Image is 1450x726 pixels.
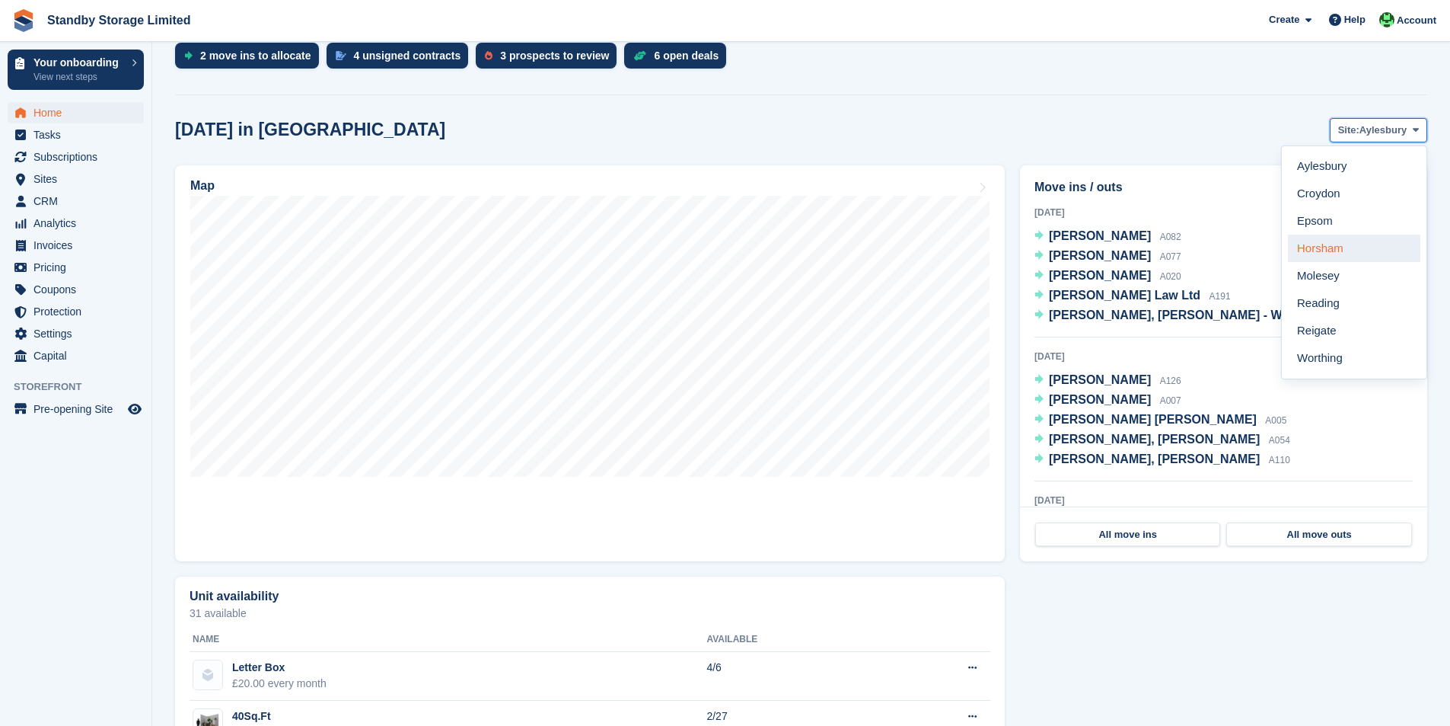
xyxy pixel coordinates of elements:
span: Coupons [33,279,125,300]
a: Aylesbury [1288,152,1420,180]
span: [PERSON_NAME], [PERSON_NAME] [1049,453,1260,465]
a: [PERSON_NAME] A077 [1034,247,1181,267]
div: Close [262,24,289,52]
a: Horsham [1288,235,1420,262]
img: Profile image for Brian [178,24,209,55]
span: Home [33,102,125,123]
a: menu [8,345,144,366]
a: menu [8,190,144,212]
span: A005 [1265,415,1286,426]
a: 2 move ins to allocate [175,43,327,76]
div: [DATE] [1034,206,1413,219]
div: Letter Box [232,660,327,676]
img: blank-unit-type-icon-ffbac7b88ba66c5e286b0e438baccc4b9c83835d4c34f86887a83fc20ec27e7b.svg [193,660,222,689]
p: View next steps [33,70,124,84]
img: Profile image for Oliver [207,24,237,55]
a: [PERSON_NAME] A126 [1034,371,1181,391]
span: [PERSON_NAME] [PERSON_NAME] [1049,413,1257,426]
img: stora-icon-8386f47178a22dfd0bd8f6a31ec36ba5ce8667c1dd55bd0f319d3a0aa187defe.svg [12,9,35,32]
a: menu [8,257,144,278]
div: Editing customer emails [31,295,255,311]
span: Help [1344,12,1366,27]
a: [PERSON_NAME], [PERSON_NAME] - Well-Being Limited A124 [1034,306,1410,326]
div: £20.00 every month [232,676,327,692]
span: Subscriptions [33,146,125,168]
span: [PERSON_NAME] [1049,269,1151,282]
span: Site: [1338,123,1359,138]
a: [PERSON_NAME] Law Ltd A191 [1034,286,1231,306]
a: menu [8,323,144,344]
img: Profile image for Steven [149,24,180,55]
span: Settings [33,323,125,344]
span: A020 [1160,271,1181,282]
button: Help [203,475,304,536]
a: Preview store [126,400,144,418]
span: [PERSON_NAME] [1049,393,1151,406]
div: We typically reply in under 15 minutes [31,209,254,225]
a: menu [8,213,144,234]
span: Storefront [14,379,151,395]
div: Reset the billing date to the current day [31,395,255,411]
p: 31 available [190,608,990,619]
img: move_ins_to_allocate_icon-fdf77a2bb77ea45bf5b3d319d69a93e2d87916cf1d5bf7949dd705db3b84f3ca.svg [184,51,193,60]
a: Map [175,165,1005,561]
a: [PERSON_NAME], [PERSON_NAME] A110 [1034,450,1290,470]
div: Send us a messageWe typically reply in under 15 minutes [15,180,289,238]
span: [PERSON_NAME], [PERSON_NAME] - Well-Being Limited [1049,309,1380,321]
span: A126 [1160,376,1181,386]
td: 4/6 [706,652,881,701]
span: Messages [126,513,179,524]
th: Name [190,628,706,652]
h2: Map [190,179,215,193]
a: menu [8,102,144,123]
a: Worthing [1288,345,1420,373]
a: Epsom [1288,207,1420,235]
a: Standby Storage Limited [41,8,196,33]
div: Setting up Billing Periods [31,323,255,339]
div: 4 unsigned contracts [354,50,461,62]
button: Site: Aylesbury [1330,118,1427,143]
p: How can we help? [30,134,274,160]
a: 4 unsigned contracts [327,43,476,76]
span: Sites [33,168,125,190]
span: Invoices [33,235,125,256]
span: Protection [33,301,125,322]
div: [DATE] [1034,494,1413,507]
img: Michael Walker [1379,12,1394,27]
div: Editing customer emails [22,289,282,317]
span: Pricing [33,257,125,278]
a: Molesey [1288,262,1420,289]
a: 6 open deals [624,43,734,76]
div: 3 prospects to review [500,50,609,62]
img: logo [30,29,109,53]
span: [PERSON_NAME] [1049,229,1151,242]
span: A054 [1269,435,1290,446]
a: [PERSON_NAME], [PERSON_NAME] A054 [1034,430,1290,450]
div: Reset the billing date to the current day [22,389,282,417]
a: menu [8,168,144,190]
div: Change the payment date on a Subscription [22,345,282,389]
a: [PERSON_NAME] [PERSON_NAME] A005 [1034,411,1286,430]
span: [PERSON_NAME] [1049,249,1151,262]
p: Hi [PERSON_NAME] [30,108,274,134]
span: CRM [33,190,125,212]
h2: Move ins / outs [1034,178,1413,197]
a: Your onboarding View next steps [8,50,144,90]
span: Create [1269,12,1299,27]
span: Capital [33,345,125,366]
h2: Unit availability [190,590,279,603]
a: [PERSON_NAME] A082 [1034,227,1181,247]
div: 6 open deals [654,50,719,62]
th: Available [706,628,881,652]
button: Search for help [22,252,282,283]
div: 40Sq.Ft [232,708,333,724]
span: A110 [1269,455,1290,465]
a: menu [8,301,144,322]
span: A191 [1209,291,1231,302]
a: menu [8,146,144,168]
img: contract_signature_icon-13c848040528278c33f63329250d36e43548de30e8caae1d1a13099fd9432cc5.svg [336,51,346,60]
span: A077 [1160,251,1181,262]
span: A082 [1160,232,1181,242]
a: menu [8,124,144,146]
span: [PERSON_NAME] [1049,373,1151,386]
